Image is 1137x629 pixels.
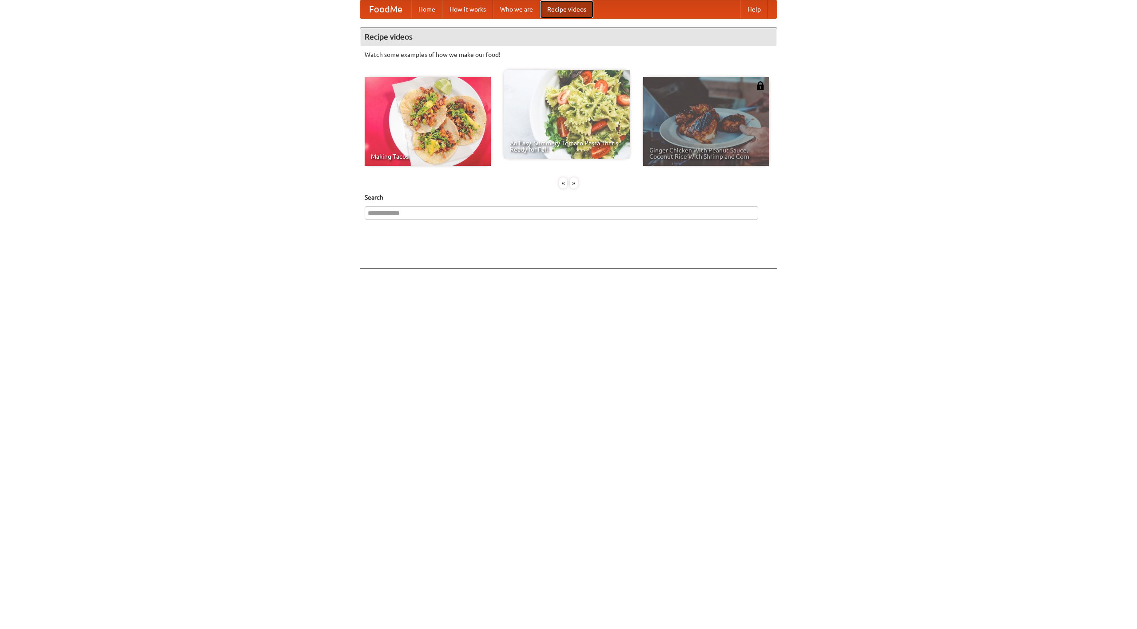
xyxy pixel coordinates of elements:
a: FoodMe [360,0,411,18]
h5: Search [365,193,772,202]
a: Making Tacos [365,77,491,166]
h4: Recipe videos [360,28,777,46]
span: An Easy, Summery Tomato Pasta That's Ready for Fall [510,140,624,152]
div: « [559,177,567,188]
a: An Easy, Summery Tomato Pasta That's Ready for Fall [504,70,630,159]
p: Watch some examples of how we make our food! [365,50,772,59]
a: How it works [442,0,493,18]
a: Who we are [493,0,540,18]
div: » [570,177,578,188]
img: 483408.png [756,81,765,90]
a: Help [740,0,768,18]
a: Home [411,0,442,18]
a: Recipe videos [540,0,593,18]
span: Making Tacos [371,153,485,160]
